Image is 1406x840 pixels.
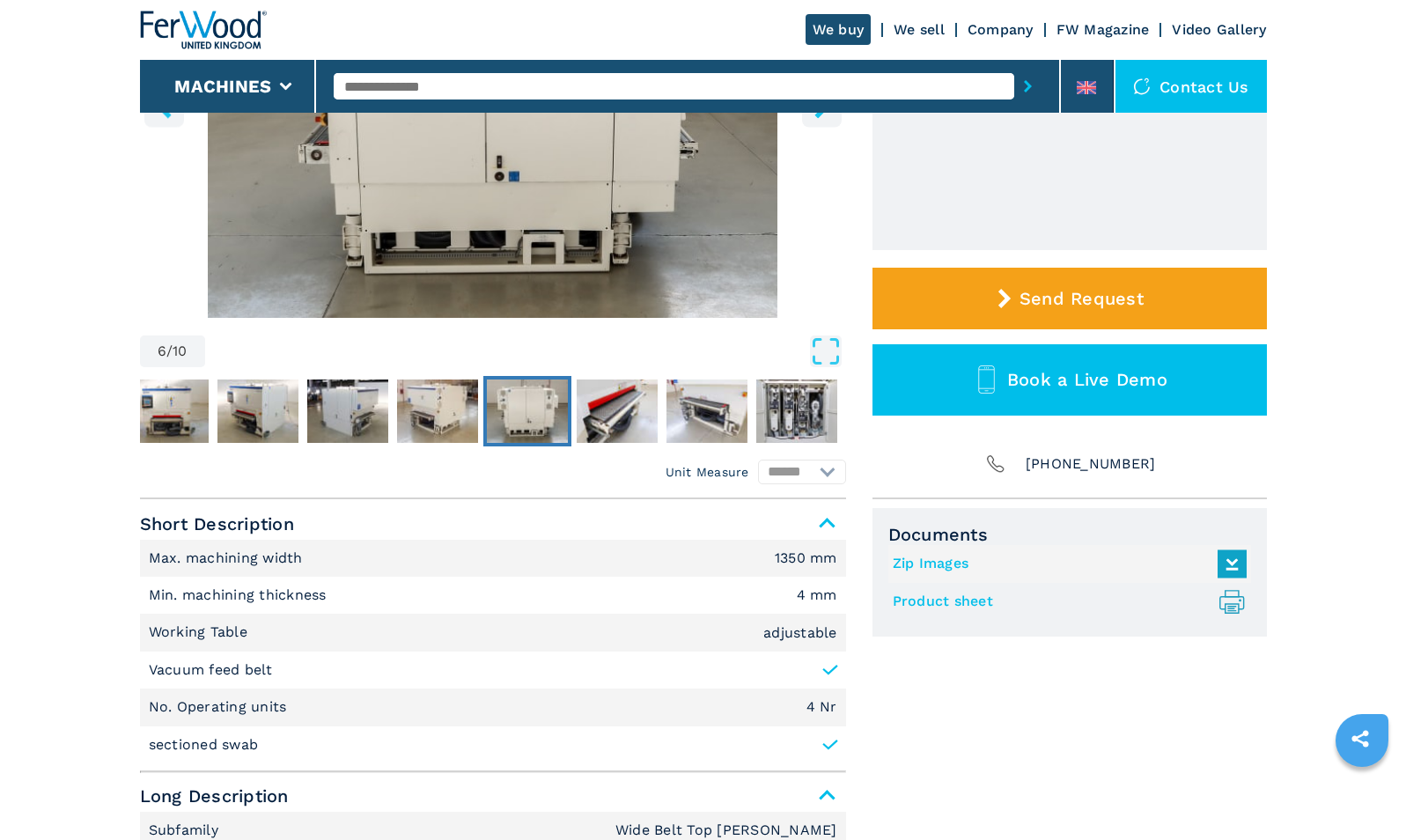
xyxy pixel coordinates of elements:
[307,379,388,443] img: f8d79c8bbc274445f1a447999f216f1a
[797,588,837,602] em: 4 mm
[166,344,173,358] span: /
[214,376,302,446] button: Go to Slide 3
[34,376,740,446] nav: Thumbnail Navigation
[140,11,267,49] img: Ferwood
[888,524,1251,545] span: Documents
[149,660,273,680] p: Vacuum feed belt
[983,452,1008,476] img: Phone
[1331,761,1393,827] iframe: Chat
[573,376,661,446] button: Go to Slide 7
[217,379,298,443] img: 3c52435f8f3ae0b995778cfb813d4535
[1020,288,1144,309] span: Send Request
[753,376,841,446] button: Go to Slide 9
[394,376,482,446] button: Go to Slide 5
[1172,21,1266,38] a: Video Gallery
[893,549,1238,578] a: Zip Images
[775,551,837,565] em: 1350 mm
[483,376,571,446] button: Go to Slide 6
[128,379,209,443] img: fef126631305229d323ba9242cb3e4ae
[174,76,271,97] button: Machines
[1014,66,1042,107] button: submit-button
[124,376,212,446] button: Go to Slide 2
[894,21,945,38] a: We sell
[1026,452,1156,476] span: [PHONE_NUMBER]
[1056,21,1150,38] a: FW Magazine
[304,376,392,446] button: Go to Slide 4
[149,821,224,840] p: Subfamily
[872,268,1267,329] button: Send Request
[149,623,253,642] p: Working Table
[149,549,307,568] p: Max. machining width
[577,379,658,443] img: 06712ade8d9cb9b0bbffd0856025dba5
[397,379,478,443] img: 814e89d8c78dc2300b66c386e05114fa
[1007,369,1167,390] span: Book a Live Demo
[663,376,751,446] button: Go to Slide 8
[893,587,1238,616] a: Product sheet
[806,700,837,714] em: 4 Nr
[763,626,837,640] em: adjustable
[756,379,837,443] img: 021af4066af62c5f56fd4ad978289e2b
[806,14,872,45] a: We buy
[140,540,846,763] div: Short Description
[173,344,188,358] span: 10
[149,586,331,605] p: Min. machining thickness
[615,823,837,837] em: Wide Belt Top [PERSON_NAME]
[968,21,1034,38] a: Company
[843,376,931,446] button: Go to Slide 10
[872,344,1267,416] button: Book a Live Demo
[140,780,846,812] span: Long Description
[1133,77,1151,95] img: Contact us
[1338,717,1382,761] a: sharethis
[158,344,166,358] span: 6
[487,379,568,443] img: 409549c93c023db9cc49b708d2875202
[666,379,747,443] img: de1c029c712b1bed5a320fb0de8897eb
[666,463,749,481] em: Unit Measure
[140,508,846,540] span: Short Description
[149,735,259,755] p: sectioned swab
[144,87,184,127] button: left-button
[149,697,291,717] p: No. Operating units
[1115,60,1267,113] div: Contact us
[210,335,842,367] button: Open Fullscreen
